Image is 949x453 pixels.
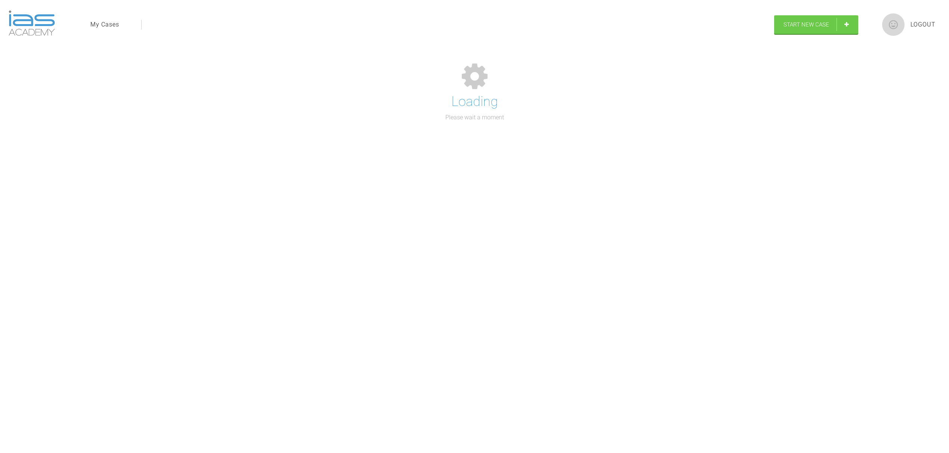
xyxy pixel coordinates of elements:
span: Start New Case [783,21,829,28]
a: My Cases [90,20,119,29]
h1: Loading [451,91,498,113]
img: logo-light.3e3ef733.png [9,10,55,36]
a: Start New Case [774,15,858,34]
p: Please wait a moment [445,113,504,122]
a: Logout [911,20,936,29]
img: profile.png [882,13,905,36]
